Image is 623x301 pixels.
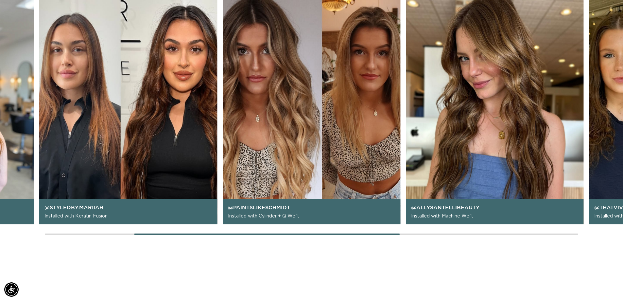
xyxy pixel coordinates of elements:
iframe: Chat Widget [590,270,623,301]
h3: @allysantellibeauty [411,204,578,211]
div: Accessibility Menu [4,282,19,297]
h3: @paintslikeschmidt [228,204,395,211]
h3: @styledby.mariiah [44,204,212,211]
p: Installed with Cylinder + Q Weft [228,213,395,219]
p: Installed with Keratin Fusion [44,213,212,219]
p: Installed with Machine Weft [411,213,578,219]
